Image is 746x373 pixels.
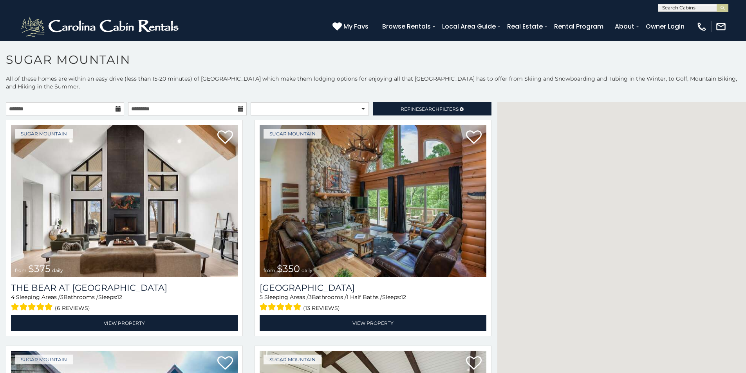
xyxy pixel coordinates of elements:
span: daily [302,267,312,273]
span: daily [52,267,63,273]
a: My Favs [332,22,370,32]
a: Browse Rentals [378,20,435,33]
span: (6 reviews) [55,303,90,313]
span: from [15,267,27,273]
span: 5 [260,294,263,301]
a: Real Estate [503,20,547,33]
a: Local Area Guide [438,20,500,33]
img: Grouse Moor Lodge [260,125,486,277]
a: Grouse Moor Lodge from $350 daily [260,125,486,277]
a: [GEOGRAPHIC_DATA] [260,283,486,293]
img: mail-regular-white.png [715,21,726,32]
a: Sugar Mountain [264,355,322,364]
span: 4 [11,294,14,301]
a: About [611,20,638,33]
div: Sleeping Areas / Bathrooms / Sleeps: [11,293,238,313]
span: 1 Half Baths / [347,294,382,301]
a: Sugar Mountain [15,355,73,364]
a: Sugar Mountain [264,129,322,139]
span: $350 [277,263,300,274]
span: Search [419,106,439,112]
span: 12 [117,294,122,301]
a: View Property [260,315,486,331]
span: (13 reviews) [303,303,340,313]
span: from [264,267,275,273]
span: My Favs [343,22,368,31]
a: Rental Program [550,20,607,33]
a: Add to favorites [466,130,482,146]
span: $375 [28,263,51,274]
a: The Bear At Sugar Mountain from $375 daily [11,125,238,277]
img: phone-regular-white.png [696,21,707,32]
span: 12 [401,294,406,301]
a: Add to favorites [217,130,233,146]
img: The Bear At Sugar Mountain [11,125,238,277]
a: Add to favorites [217,355,233,372]
a: Add to favorites [466,355,482,372]
a: View Property [11,315,238,331]
a: The Bear At [GEOGRAPHIC_DATA] [11,283,238,293]
a: Owner Login [642,20,688,33]
span: 3 [309,294,312,301]
span: Refine Filters [401,106,459,112]
a: RefineSearchFilters [373,102,491,115]
a: Sugar Mountain [15,129,73,139]
h3: Grouse Moor Lodge [260,283,486,293]
h3: The Bear At Sugar Mountain [11,283,238,293]
span: 3 [60,294,63,301]
div: Sleeping Areas / Bathrooms / Sleeps: [260,293,486,313]
img: White-1-2.png [20,15,182,38]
